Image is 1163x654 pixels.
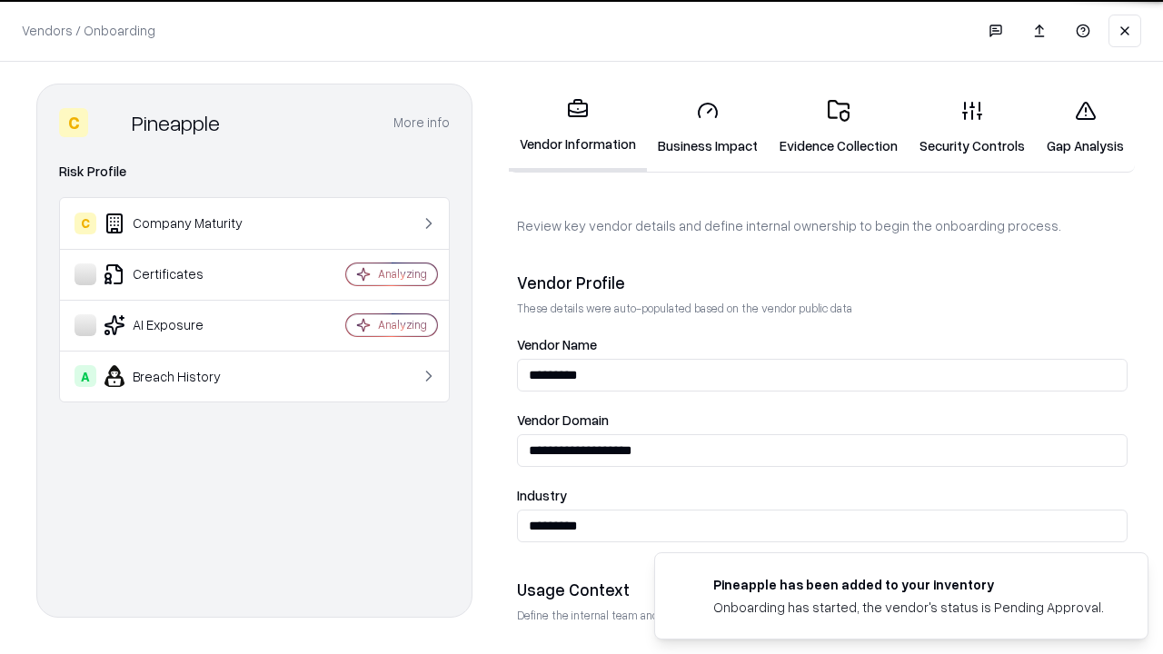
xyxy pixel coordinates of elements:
button: More info [393,106,450,139]
p: Define the internal team and reason for using this vendor. This helps assess business relevance a... [517,608,1128,623]
label: Vendor Name [517,338,1128,352]
div: C [59,108,88,137]
p: These details were auto-populated based on the vendor public data [517,301,1128,316]
div: Company Maturity [75,213,292,234]
p: Review key vendor details and define internal ownership to begin the onboarding process. [517,216,1128,235]
a: Security Controls [909,85,1036,170]
div: A [75,365,96,387]
div: Breach History [75,365,292,387]
div: Usage Context [517,579,1128,600]
a: Evidence Collection [769,85,909,170]
div: Onboarding has started, the vendor's status is Pending Approval. [713,598,1104,617]
img: Pineapple [95,108,124,137]
div: AI Exposure [75,314,292,336]
p: Vendors / Onboarding [22,21,155,40]
div: Pineapple has been added to your inventory [713,575,1104,594]
div: Vendor Profile [517,272,1128,293]
div: Pineapple [132,108,220,137]
div: Risk Profile [59,161,450,183]
a: Vendor Information [509,84,647,172]
div: C [75,213,96,234]
a: Gap Analysis [1036,85,1135,170]
label: Vendor Domain [517,413,1128,427]
div: Analyzing [378,266,427,282]
div: Certificates [75,263,292,285]
img: pineappleenergy.com [677,575,699,597]
div: Analyzing [378,317,427,332]
label: Industry [517,489,1128,502]
a: Business Impact [647,85,769,170]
